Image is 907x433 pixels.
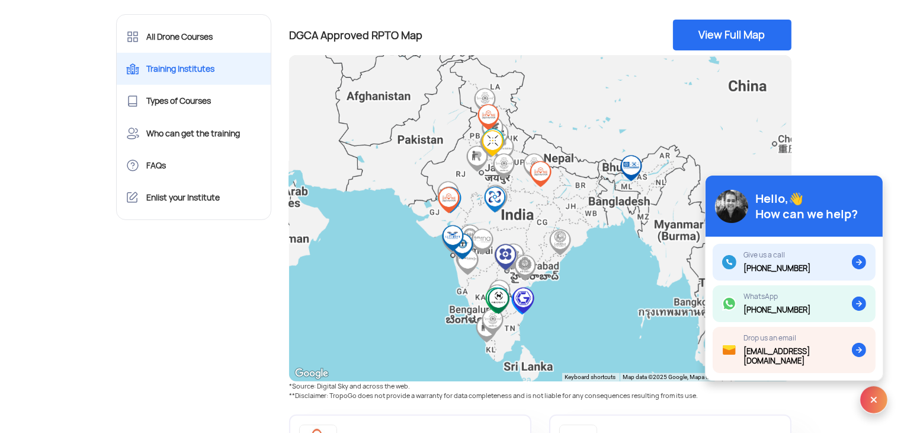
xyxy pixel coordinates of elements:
a: Who can get the training [117,117,271,149]
div: Indira Gandhi Rashriya Uran Akademi (IGRUA) [477,180,514,216]
div: Hello,👋 How can we help? [755,191,858,222]
h2: DGCA Approved RPTO Map [289,27,422,44]
a: Drop us an email[EMAIL_ADDRESS][DOMAIN_NAME] [713,327,876,373]
img: ic_whatsapp.svg [722,297,736,311]
div: DRONELAB ACADEMY [432,182,469,218]
a: Types of Courses [117,85,271,117]
div: Drop us an email [743,334,852,342]
div: [EMAIL_ADDRESS][DOMAIN_NAME] [743,347,852,366]
a: View Full Map [673,20,791,50]
div: Indira Gandhi Rashriya Uran Akademi (IGRUA) [516,148,552,184]
img: ic_arrow.svg [852,343,866,357]
div: Drone Imaging & Information Services of Haryana [475,112,511,148]
div: MULTIPLEX DRONE PVT LTD [478,282,514,319]
div: Woahage Aviation [459,141,495,177]
div: Centurion University of Technology and Management [542,224,578,260]
div: Drone Destination [470,99,507,135]
div: Amtron Drone School by EduRade [613,150,649,186]
img: ic_arrow.svg [852,255,866,269]
div: Autonomous Unmanned Aerial Systems [469,311,505,348]
div: Dronetech Solutions Pvt Ltd [435,220,471,256]
div: [PHONE_NUMBER] [743,305,810,315]
a: Give us a call[PHONE_NUMBER] [713,244,876,281]
div: CLEARSKIES LEARNING & RESEARCH PRIVATE LIMITED [480,282,517,319]
img: ic_call.svg [722,255,736,269]
div: PBC's AERO HUB [444,228,480,265]
div: Indira Gandhi Rashriya Uran Akademi (IGRUA) [486,148,522,184]
img: ic_x.svg [860,386,888,414]
div: WOW GoGreen [432,182,468,218]
a: All Drone Courses [117,21,271,53]
a: Open this area in Google Maps (opens a new window) [292,366,331,381]
div: Sanskar Dham Campus [431,182,467,218]
div: WhatsApp [743,292,810,301]
div: Give us a call [743,251,810,259]
span: Map data ©2025 Google, Mapa GISrael, TMap Mobility [623,374,764,380]
a: WhatsApp[PHONE_NUMBER] [713,285,876,322]
div: Indira Gandhi Rashriya Uran Akademi (IGRUA) [473,126,509,163]
div: Terna Public Charitable Trust [464,224,501,260]
img: ic_mail.svg [722,343,736,357]
div: Dronachariya Drone Academy [480,117,516,154]
div: Indira Gandhi Rashriya Uran Akademi (IGRUA) [475,304,511,340]
div: Droneverse Aviation [475,125,511,161]
a: FAQs [117,149,271,182]
a: Training Institutes [117,53,271,85]
div: Indira Gandhi Rashriya Uran Akademi (IGRUA) [479,279,515,316]
div: *Source: Digital Sky and across the web. **Disclaimer: TropoGo does not provide a warranty for da... [280,381,800,400]
img: Google [292,366,331,381]
div: Indira Gandhi Rashriya Uran Akademi (IGRUA) [467,83,503,119]
div: Wissmo Agventure [495,238,531,275]
div: Drone Destination [431,182,467,218]
img: img_avatar@2x.png [715,190,748,223]
div: NeoSky India Limited [480,283,517,319]
button: Keyboard shortcuts [565,373,616,381]
div: Blue Ray Aviation [430,176,466,212]
div: GARUDA AEROSPACE [505,282,541,319]
div: DRONELAB ACADEMY [477,182,513,218]
div: Flytech Aviation Academy [489,240,525,276]
div: [PHONE_NUMBER] [743,264,810,273]
div: Telangana State Aviation Academy [488,239,524,275]
div: Pavaman Aviation Pvt Ltd [488,239,524,275]
div: Mahatma Phule Krishi Vidyapeeth [452,219,488,256]
a: Enlist your Institute [117,182,271,214]
div: Flapone Aviation [475,123,511,160]
img: ic_arrow.svg [852,297,866,311]
div: Drone Destination [523,156,559,192]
